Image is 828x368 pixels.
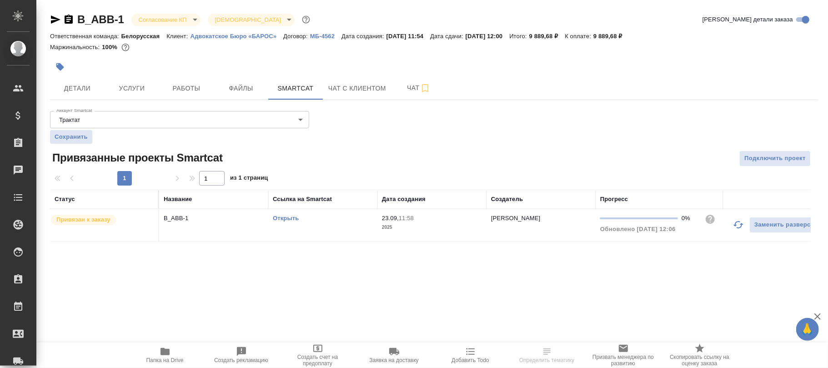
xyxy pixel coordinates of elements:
span: Услуги [110,83,154,94]
button: Скопировать ссылку [63,14,74,25]
p: Договор: [283,33,310,40]
span: Чат с клиентом [328,83,386,94]
span: Привязанные проекты Smartcat [50,151,223,165]
p: 9 889,68 ₽ [529,33,565,40]
span: Заменить разверстку [754,220,820,230]
p: Итого: [509,33,529,40]
p: Клиент: [166,33,190,40]
button: Подключить проект [739,151,811,166]
span: Работы [165,83,208,94]
button: Обновить прогресс [728,214,749,236]
div: Название [164,195,192,204]
p: B_ABB-1 [164,214,264,223]
button: [DEMOGRAPHIC_DATA] [212,16,284,24]
span: из 1 страниц [230,172,268,186]
div: 0% [682,214,698,223]
div: Ссылка на Smartcat [273,195,332,204]
span: [PERSON_NAME] детали заказа [703,15,793,24]
p: [PERSON_NAME] [491,215,541,222]
a: Адвокатское Бюро «БАРОС» [190,32,283,40]
button: Трактат [56,116,83,124]
span: Чат [397,82,441,94]
span: Детали [55,83,99,94]
div: Создатель [491,195,523,204]
button: Сохранить [50,130,92,144]
a: МБ-4562 [310,32,341,40]
button: Согласование КП [136,16,190,24]
p: 11:58 [399,215,414,222]
p: 23.09, [382,215,399,222]
div: Дата создания [382,195,426,204]
p: Привязан к заказу [56,215,110,224]
p: [DATE] 12:00 [466,33,510,40]
span: Файлы [219,83,263,94]
p: 100% [102,44,120,50]
div: Трактат [50,111,309,128]
button: 0.00 RUB; [120,41,131,53]
p: К оплате: [565,33,593,40]
span: Сохранить [55,132,88,141]
span: Обновлено [DATE] 12:06 [600,226,676,232]
p: 9 889,68 ₽ [593,33,629,40]
svg: Подписаться [420,83,431,94]
button: 🙏 [796,318,819,341]
p: Адвокатское Бюро «БАРОС» [190,33,283,40]
span: Подключить проект [744,153,806,164]
p: Ответственная команда: [50,33,121,40]
div: Статус [55,195,75,204]
p: МБ-4562 [310,33,341,40]
button: Добавить тэг [50,57,70,77]
p: Белорусская [121,33,167,40]
div: Согласование КП [131,14,201,26]
a: Открыть [273,215,299,222]
p: Дата сдачи: [430,33,465,40]
span: Smartcat [274,83,317,94]
button: Скопировать ссылку для ЯМессенджера [50,14,61,25]
div: Прогресс [600,195,628,204]
p: 2025 [382,223,482,232]
button: Заменить разверстку [749,217,825,233]
a: B_ABB-1 [77,13,124,25]
div: Согласование КП [208,14,295,26]
p: [DATE] 11:54 [386,33,431,40]
p: Дата создания: [341,33,386,40]
p: Маржинальность: [50,44,102,50]
button: Доп статусы указывают на важность/срочность заказа [300,14,312,25]
span: 🙏 [800,320,815,339]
